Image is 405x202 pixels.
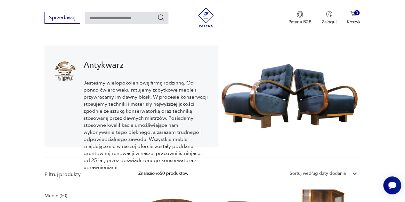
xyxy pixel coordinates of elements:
[55,61,76,83] img: Antykwarz
[45,171,123,178] p: Filtruj produkty
[157,14,165,21] button: Szukaj
[45,12,80,24] button: Sprzedawaj
[354,10,360,16] div: 0
[350,11,357,17] img: Ikona koszyka
[383,176,401,194] iframe: Smartsupp widget button
[138,170,188,177] div: Znaleziono 50 produktów
[218,45,360,147] img: Antykwarz
[322,11,336,25] button: Zaloguj
[347,19,360,25] p: Koszyk
[347,11,360,25] button: 0Koszyk
[322,19,336,25] p: Zaloguj
[288,19,312,25] p: Patyna B2B
[288,11,312,25] a: Ikona medaluPatyna B2B
[45,16,80,20] a: Sprzedawaj
[196,8,215,27] img: Patyna - sklep z meblami i dekoracjami vintage
[326,11,332,17] img: Ikonka użytkownika
[45,191,67,200] a: Meble (50)
[290,170,346,177] div: Sortuj według daty dodania
[297,11,303,18] img: Ikona medalu
[84,79,208,171] p: Jesteśmy wielopokoleniową firmą rodzinną. Od ponad ćwierć wieku ratujemy zabytkowe meble i przywr...
[84,61,208,69] h1: Antykwarz
[288,11,312,25] button: Patyna B2B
